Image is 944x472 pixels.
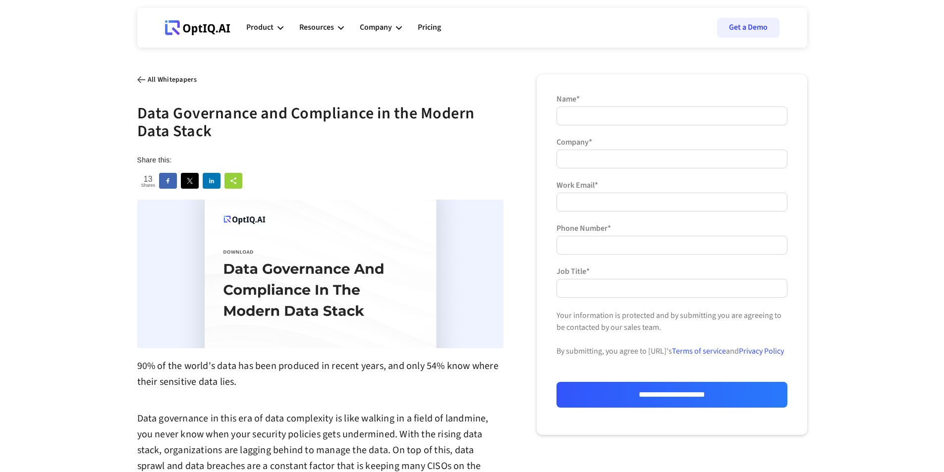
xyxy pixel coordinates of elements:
[299,13,344,43] div: Resources
[141,175,156,183] span: 13
[137,105,503,140] h2: Data Governance and Compliance in the Modern Data Stack
[246,21,274,34] div: Product
[360,13,402,43] div: Company
[556,94,787,104] label: Name*
[186,177,194,185] img: twitter sharing button
[137,155,503,173] div: Share this:
[146,75,197,85] a: All Whitepapers
[556,137,787,147] label: Company*
[739,346,784,357] a: Privacy Policy
[556,223,787,233] label: Phone Number*
[556,266,787,276] label: Job Title*
[418,13,441,43] a: Pricing
[137,358,503,406] p: 90% of the world's data has been produced in recent years, and only 54% know where their sensitiv...
[229,177,237,185] img: sharethis sharing button
[246,13,283,43] div: Product
[164,177,172,185] img: facebook sharing button
[141,183,156,188] span: Shares
[556,180,787,190] label: Work Email*
[556,310,787,382] div: Your information is protected and by submitting you are agreeing to be contacted by our sales tea...
[299,21,334,34] div: Resources
[556,94,787,408] form: Whitepaper
[672,346,726,357] a: Terms of service
[717,18,779,38] a: Get a Demo
[165,13,230,43] a: Webflow Homepage
[208,177,216,185] img: linkedin sharing button
[360,21,392,34] div: Company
